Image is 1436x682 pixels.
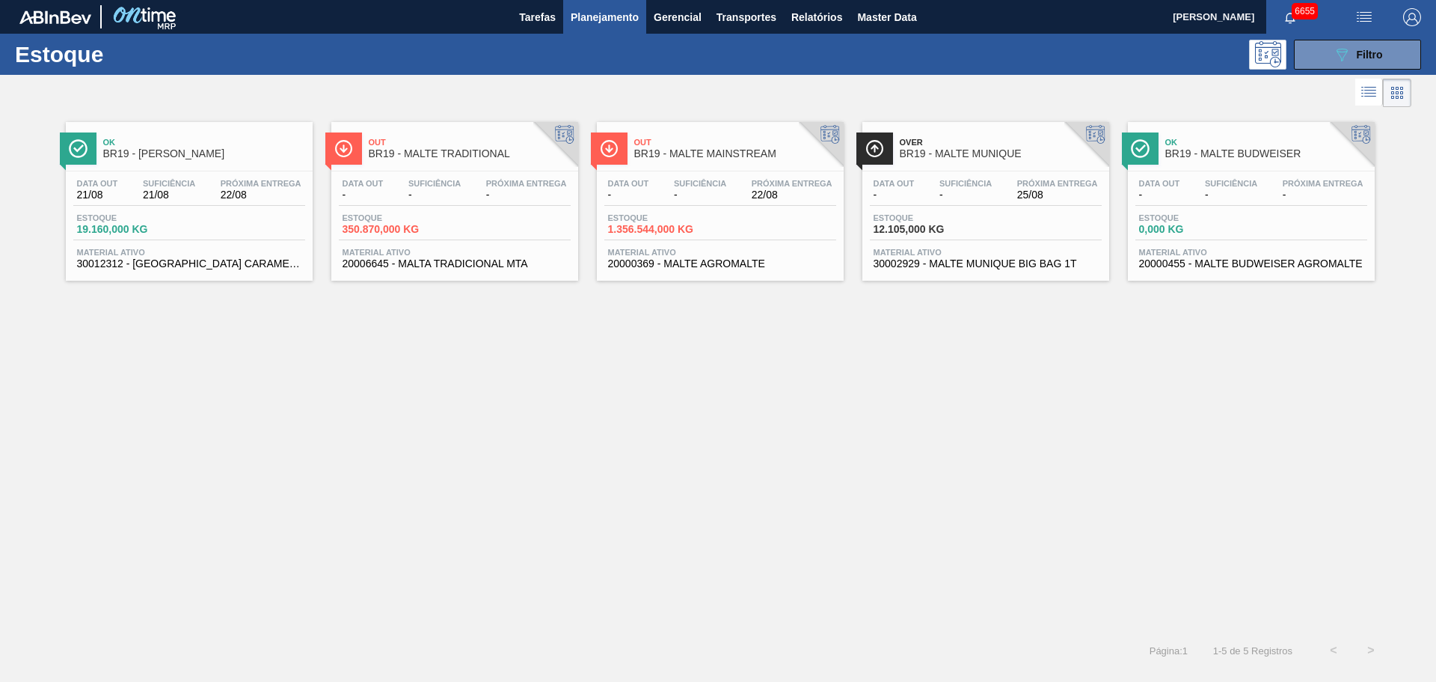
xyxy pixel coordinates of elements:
span: 22/08 [221,189,301,201]
img: Ícone [334,139,353,158]
span: Próxima Entrega [1283,179,1363,188]
a: ÍconeOkBR19 - MALTE BUDWEISERData out-Suficiência-Próxima Entrega-Estoque0,000 KGMaterial ativo20... [1117,111,1382,281]
span: Ok [103,138,305,147]
img: Ícone [69,139,88,158]
img: TNhmsLtSVTkK8tSr43FrP2fwEKptu5GPRR3wAAAABJRU5ErkJggg== [19,10,91,24]
span: 12.105,000 KG [874,224,978,235]
a: ÍconeOutBR19 - MALTE TRADITIONALData out-Suficiência-Próxima Entrega-Estoque350.870,000 KGMateria... [320,111,586,281]
span: 0,000 KG [1139,224,1244,235]
span: - [874,189,915,201]
span: Estoque [874,213,978,222]
span: 20000369 - MALTE AGROMALTE [608,258,832,270]
span: Data out [343,179,384,188]
img: Ícone [1131,139,1150,158]
a: ÍconeOkBR19 - [PERSON_NAME]Data out21/08Suficiência21/08Próxima Entrega22/08Estoque19.160,000 KGM... [55,111,320,281]
img: userActions [1355,8,1373,26]
h1: Estoque [15,46,239,63]
span: Próxima Entrega [1017,179,1098,188]
span: Out [634,138,836,147]
span: Relatórios [791,8,842,26]
span: Data out [77,179,118,188]
span: Próxima Entrega [752,179,832,188]
span: Próxima Entrega [486,179,567,188]
span: 25/08 [1017,189,1098,201]
span: Material ativo [1139,248,1363,257]
span: BR19 - MALTE MAINSTREAM [634,148,836,159]
span: Estoque [1139,213,1244,222]
span: Data out [1139,179,1180,188]
span: - [1139,189,1180,201]
button: Filtro [1294,40,1421,70]
span: Suficiência [408,179,461,188]
a: ÍconeOutBR19 - MALTE MAINSTREAMData out-Suficiência-Próxima Entrega22/08Estoque1.356.544,000 KGMa... [586,111,851,281]
span: 350.870,000 KG [343,224,447,235]
div: Pogramando: nenhum usuário selecionado [1249,40,1286,70]
a: ÍconeOverBR19 - MALTE MUNIQUEData out-Suficiência-Próxima Entrega25/08Estoque12.105,000 KGMateria... [851,111,1117,281]
span: - [608,189,649,201]
span: - [939,189,992,201]
span: Material ativo [874,248,1098,257]
span: BR19 - MALTE MUNIQUE [900,148,1102,159]
span: 20006645 - MALTA TRADICIONAL MTA [343,258,567,270]
span: - [408,189,461,201]
span: 1.356.544,000 KG [608,224,713,235]
span: Planejamento [571,8,639,26]
button: < [1315,632,1352,669]
span: Gerencial [654,8,702,26]
span: Data out [608,179,649,188]
span: 21/08 [143,189,195,201]
img: Ícone [865,139,884,158]
span: Suficiência [1205,179,1257,188]
button: Notificações [1266,7,1314,28]
span: Material ativo [77,248,301,257]
span: 19.160,000 KG [77,224,182,235]
span: 1 - 5 de 5 Registros [1210,645,1292,657]
span: Over [900,138,1102,147]
img: Ícone [600,139,619,158]
span: Transportes [717,8,776,26]
span: Estoque [343,213,447,222]
span: 30002929 - MALTE MUNIQUE BIG BAG 1T [874,258,1098,270]
span: Tarefas [519,8,556,26]
span: Master Data [857,8,916,26]
img: Logout [1403,8,1421,26]
span: - [486,189,567,201]
span: BR19 - MALTE CORONA [103,148,305,159]
span: BR19 - MALTE TRADITIONAL [369,148,571,159]
span: - [343,189,384,201]
span: - [1283,189,1363,201]
div: Visão em Lista [1355,79,1383,107]
div: Visão em Cards [1383,79,1411,107]
span: Data out [874,179,915,188]
span: Material ativo [343,248,567,257]
button: > [1352,632,1390,669]
span: 30012312 - MALTA CARAMELO DE BOORTMALT BIG BAG [77,258,301,270]
span: BR19 - MALTE BUDWEISER [1165,148,1367,159]
span: Out [369,138,571,147]
span: Suficiência [143,179,195,188]
span: 6655 [1292,3,1318,19]
span: Suficiência [939,179,992,188]
span: 22/08 [752,189,832,201]
span: Página : 1 [1150,645,1188,657]
span: Estoque [77,213,182,222]
span: Próxima Entrega [221,179,301,188]
span: - [674,189,726,201]
span: Suficiência [674,179,726,188]
span: 21/08 [77,189,118,201]
span: Filtro [1357,49,1383,61]
span: 20000455 - MALTE BUDWEISER AGROMALTE [1139,258,1363,270]
span: Estoque [608,213,713,222]
span: Ok [1165,138,1367,147]
span: Material ativo [608,248,832,257]
span: - [1205,189,1257,201]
